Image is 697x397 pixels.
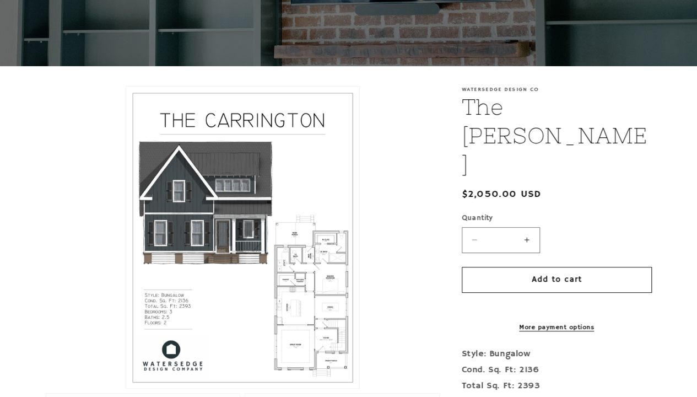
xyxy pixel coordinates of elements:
button: Add to cart [462,267,652,293]
label: Quantity [462,213,652,224]
span: $2,050.00 USD [462,187,542,202]
a: More payment options [462,323,652,332]
p: Watersedge Design Co [462,86,652,93]
h1: The [PERSON_NAME] [462,93,652,179]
